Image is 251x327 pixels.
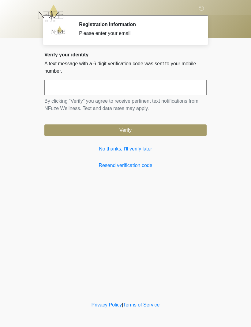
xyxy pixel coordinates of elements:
p: By clicking "Verify" you agree to receive pertinent text notifications from NFuze Wellness. Text ... [44,97,207,112]
img: NFuze Wellness Logo [38,5,63,21]
div: Please enter your email [79,30,197,37]
a: Privacy Policy [92,302,122,307]
a: No thanks, I'll verify later [44,145,207,153]
button: Verify [44,124,207,136]
img: Agent Avatar [49,21,67,40]
p: A text message with a 6 digit verification code was sent to your mobile number. [44,60,207,75]
a: Resend verification code [44,162,207,169]
a: Terms of Service [123,302,159,307]
a: | [122,302,123,307]
h2: Verify your identity [44,52,207,58]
